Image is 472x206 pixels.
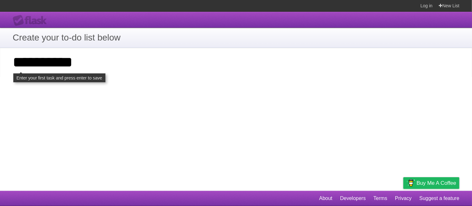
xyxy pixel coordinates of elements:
[403,177,459,189] a: Buy me a coffee
[374,192,387,204] a: Terms
[13,15,51,26] div: Flask
[417,178,456,189] span: Buy me a coffee
[419,192,459,204] a: Suggest a feature
[395,192,412,204] a: Privacy
[406,178,415,188] img: Buy me a coffee
[340,192,366,204] a: Developers
[13,31,459,44] h1: Create your to-do list below
[319,192,332,204] a: About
